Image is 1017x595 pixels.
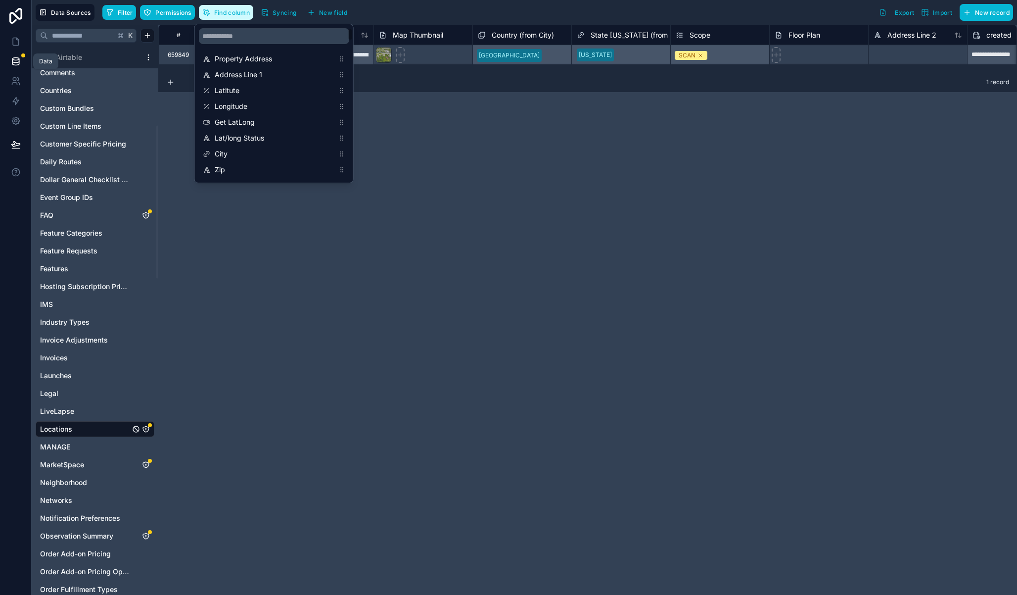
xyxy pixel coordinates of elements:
span: K [127,32,134,39]
div: Comments [36,65,154,81]
span: Zip [215,165,334,175]
button: Filter [102,5,137,20]
div: # [166,31,190,39]
button: Export [876,4,918,21]
span: Longitude [215,101,334,111]
a: Comments [40,68,130,78]
a: Custom Bundles [40,103,130,113]
span: Legal [40,389,58,398]
div: Neighborhood [36,475,154,491]
div: Order Add-on Pricing Options [36,564,154,580]
span: Permissions [155,9,191,16]
a: Industry Types [40,317,130,327]
span: Filter [118,9,133,16]
span: Map Embed Link [215,181,334,191]
a: Daily Routes [40,157,130,167]
div: Industry Types [36,314,154,330]
div: LiveLapse [36,403,154,419]
div: Feature Categories [36,225,154,241]
a: IMS [40,299,130,309]
span: New record [975,9,1010,16]
span: Address Line 1 [215,70,334,80]
a: Event Group IDs [40,193,130,202]
a: Customer Specific Pricing [40,139,130,149]
span: Observation Summary [40,531,113,541]
span: MANAGE [40,442,70,452]
a: Feature Categories [40,228,130,238]
span: FAQ [40,210,53,220]
a: Features [40,264,130,274]
a: Observation Summary [40,531,130,541]
a: Invoices [40,353,130,363]
span: Country (from City) [492,30,554,40]
a: Invoice Adjustments [40,335,130,345]
a: Legal [40,389,130,398]
span: Airtable [56,52,82,62]
a: Notification Preferences [40,513,130,523]
span: Notification Preferences [40,513,120,523]
div: Locations [36,421,154,437]
div: IMS [36,297,154,312]
a: LiveLapse [40,406,130,416]
span: Syncing [273,9,296,16]
span: Features [40,264,68,274]
a: Order Fulfillment Types [40,585,130,595]
button: Find column [199,5,253,20]
span: Scope [690,30,710,40]
button: New record [960,4,1013,21]
a: Countries [40,86,130,96]
div: Dollar General Checklist Survey [36,172,154,188]
span: City [215,149,334,159]
span: Locations [40,424,72,434]
div: Customer Specific Pricing [36,136,154,152]
div: Features [36,261,154,277]
a: Hosting Subscription Prices [40,282,130,292]
a: FAQ [40,210,130,220]
a: Order Add-on Pricing [40,549,130,559]
span: Order Add-on Pricing Options [40,567,130,577]
span: Latitute [215,86,334,96]
span: Find column [214,9,250,16]
span: Daily Routes [40,157,82,167]
span: Lat/long Status [215,133,334,143]
span: Get LatLong [215,117,334,127]
span: LiveLapse [40,406,74,416]
a: Feature Requests [40,246,130,256]
span: Event Group IDs [40,193,93,202]
button: Data Sources [36,4,94,21]
span: Feature Categories [40,228,102,238]
span: Export [895,9,914,16]
span: Floor Plan [788,30,820,40]
div: Data [39,57,52,65]
a: Networks [40,496,130,505]
span: Feature Requests [40,246,97,256]
div: Custom Line Items [36,118,154,134]
a: Neighborhood [40,478,130,488]
span: Custom Line Items [40,121,101,131]
span: Countries [40,86,72,96]
button: Import [918,4,956,21]
div: Hosting Subscription Prices [36,279,154,295]
a: Launches [40,371,130,381]
a: Custom Line Items [40,121,130,131]
a: MANAGE [40,442,130,452]
div: Order Add-on Pricing [36,546,154,562]
span: Dollar General Checklist Survey [40,175,130,185]
span: State [US_STATE] (from City) [591,30,685,40]
div: scrollable content [195,24,353,183]
span: New field [319,9,347,16]
div: Invoice Adjustments [36,332,154,348]
button: New field [304,5,351,20]
div: MANAGE [36,439,154,455]
div: 659849 [168,51,189,59]
span: Map Thumbnail [393,30,443,40]
span: Address Line 2 [887,30,936,40]
span: Customer Specific Pricing [40,139,126,149]
div: Daily Routes [36,154,154,170]
div: Legal [36,386,154,401]
div: Custom Bundles [36,100,154,116]
span: Property Address [215,54,334,64]
a: Locations [40,424,130,434]
button: Permissions [140,5,194,20]
div: Countries [36,83,154,99]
